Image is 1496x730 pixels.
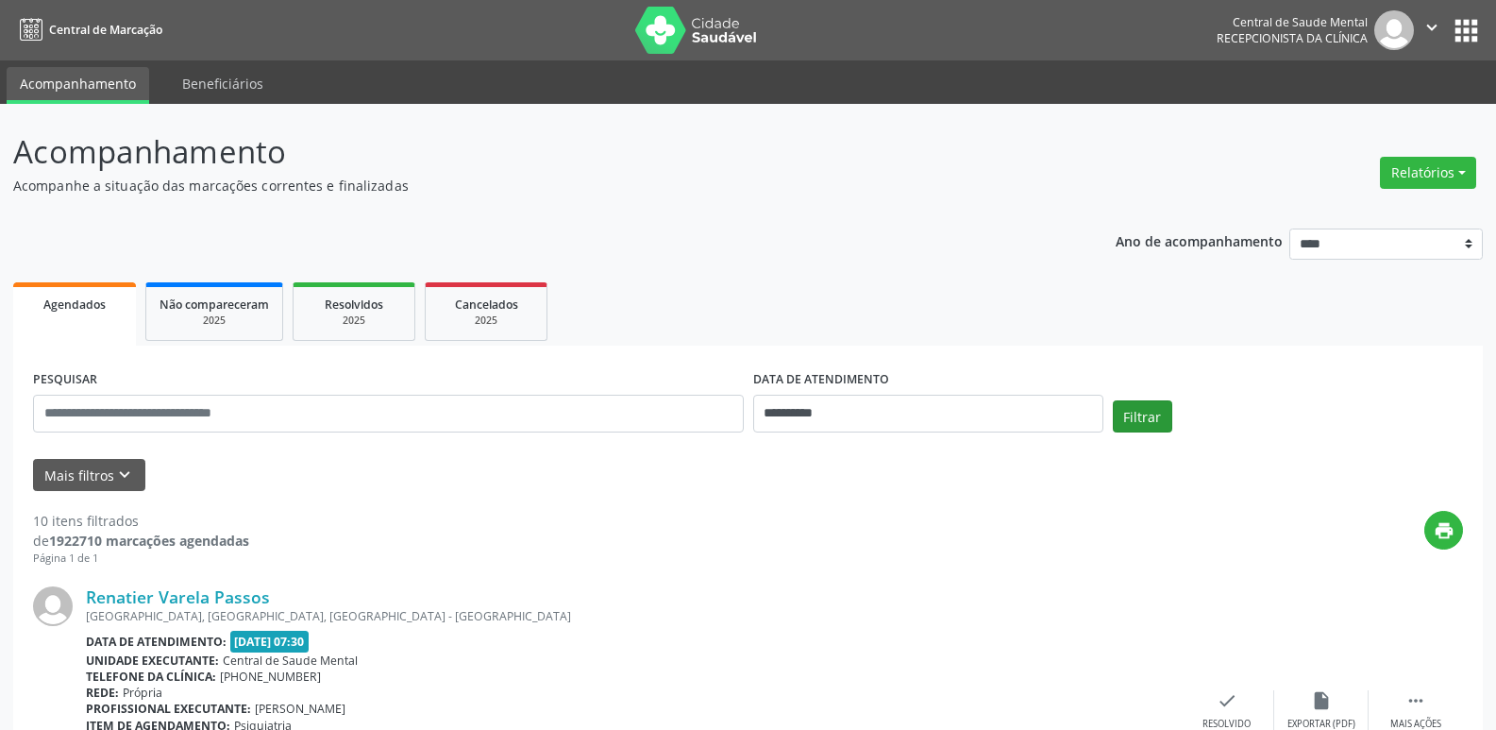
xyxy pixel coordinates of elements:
i: check [1217,690,1237,711]
b: Telefone da clínica: [86,669,216,685]
span: Agendados [43,297,106,313]
p: Ano de acompanhamento [1116,229,1283,252]
div: [GEOGRAPHIC_DATA], [GEOGRAPHIC_DATA], [GEOGRAPHIC_DATA] - [GEOGRAPHIC_DATA] [86,608,1180,624]
span: Central de Saude Mental [223,653,358,669]
button: apps [1450,14,1483,47]
label: DATA DE ATENDIMENTO [753,365,889,395]
div: Central de Saude Mental [1217,14,1368,30]
span: [PERSON_NAME] [255,701,345,717]
div: Página 1 de 1 [33,551,249,567]
b: Profissional executante: [86,701,251,717]
a: Acompanhamento [7,67,149,104]
span: Própria [123,685,162,701]
div: de [33,531,249,551]
div: 2025 [439,314,533,328]
div: 10 itens filtrados [33,511,249,531]
button: Relatórios [1380,157,1476,189]
span: [DATE] 07:30 [230,631,310,653]
strong: 1922710 marcações agendadas [49,532,249,550]
a: Renatier Varela Passos [86,586,270,607]
p: Acompanhe a situação das marcações correntes e finalizadas [13,176,1042,195]
span: Resolvidos [325,297,383,313]
img: img [33,586,73,626]
p: Acompanhamento [13,128,1042,176]
span: Não compareceram [160,297,269,313]
i: keyboard_arrow_down [114,465,135,485]
a: Beneficiários [169,67,277,100]
div: 2025 [160,314,269,328]
button: Filtrar [1113,400,1172,433]
b: Rede: [86,685,119,701]
a: Central de Marcação [13,14,162,45]
span: [PHONE_NUMBER] [220,669,321,685]
div: 2025 [307,314,401,328]
b: Data de atendimento: [86,634,227,650]
b: Unidade executante: [86,653,219,669]
i:  [1421,17,1442,38]
button:  [1414,10,1450,50]
span: Recepcionista da clínica [1217,30,1368,46]
img: img [1374,10,1414,50]
i: insert_drive_file [1311,690,1332,711]
span: Cancelados [455,297,518,313]
i:  [1405,690,1426,711]
i: print [1434,520,1454,541]
label: PESQUISAR [33,365,97,395]
span: Central de Marcação [49,22,162,38]
button: print [1424,511,1463,550]
button: Mais filtroskeyboard_arrow_down [33,459,145,492]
